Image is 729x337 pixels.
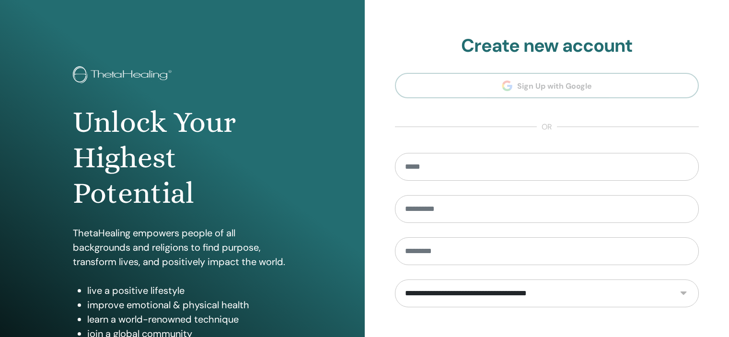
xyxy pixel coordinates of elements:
h2: Create new account [395,35,699,57]
li: improve emotional & physical health [87,298,292,312]
p: ThetaHealing empowers people of all backgrounds and religions to find purpose, transform lives, a... [73,226,292,269]
li: live a positive lifestyle [87,283,292,298]
li: learn a world-renowned technique [87,312,292,326]
h1: Unlock Your Highest Potential [73,105,292,211]
span: or [537,121,557,133]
